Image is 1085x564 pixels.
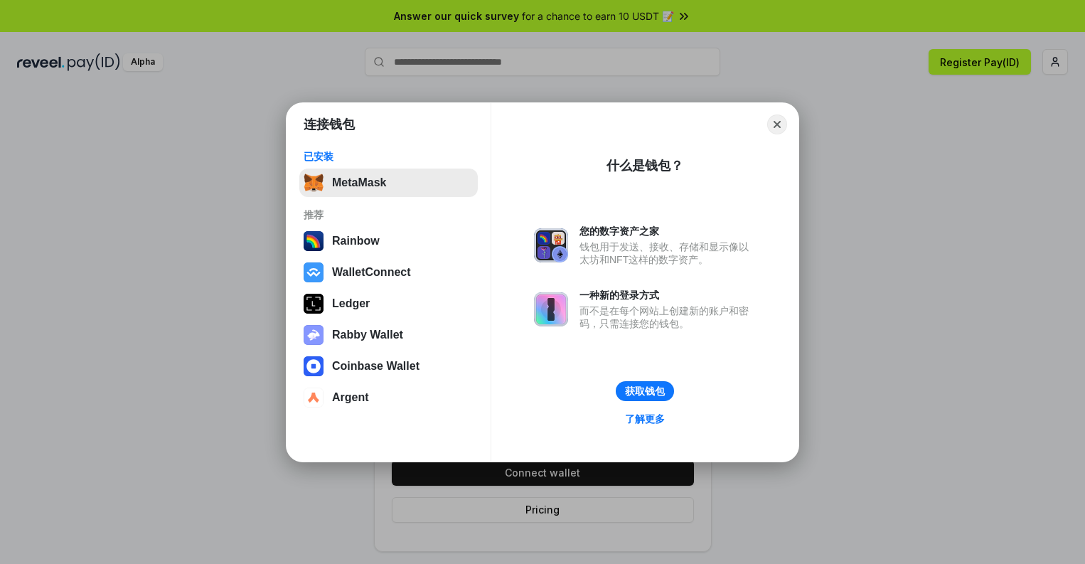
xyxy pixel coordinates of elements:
button: Rabby Wallet [299,321,478,349]
img: svg+xml,%3Csvg%20width%3D%2228%22%20height%3D%2228%22%20viewBox%3D%220%200%2028%2028%22%20fill%3D... [304,356,324,376]
img: svg+xml,%3Csvg%20width%3D%22120%22%20height%3D%22120%22%20viewBox%3D%220%200%20120%20120%22%20fil... [304,231,324,251]
div: Rainbow [332,235,380,248]
button: MetaMask [299,169,478,197]
div: MetaMask [332,176,386,189]
img: svg+xml,%3Csvg%20xmlns%3D%22http%3A%2F%2Fwww.w3.org%2F2000%2Fsvg%22%20fill%3D%22none%22%20viewBox... [304,325,324,345]
button: Ledger [299,289,478,318]
div: Argent [332,391,369,404]
img: svg+xml,%3Csvg%20xmlns%3D%22http%3A%2F%2Fwww.w3.org%2F2000%2Fsvg%22%20fill%3D%22none%22%20viewBox... [534,292,568,326]
div: 获取钱包 [625,385,665,398]
img: svg+xml,%3Csvg%20fill%3D%22none%22%20height%3D%2233%22%20viewBox%3D%220%200%2035%2033%22%20width%... [304,173,324,193]
button: Coinbase Wallet [299,352,478,381]
a: 了解更多 [616,410,673,428]
h1: 连接钱包 [304,116,355,133]
div: Ledger [332,297,370,310]
div: 什么是钱包？ [606,157,683,174]
button: Rainbow [299,227,478,255]
div: 一种新的登录方式 [579,289,756,302]
img: svg+xml,%3Csvg%20width%3D%2228%22%20height%3D%2228%22%20viewBox%3D%220%200%2028%2028%22%20fill%3D... [304,388,324,408]
div: 您的数字资产之家 [579,225,756,238]
div: 而不是在每个网站上创建新的账户和密码，只需连接您的钱包。 [579,304,756,330]
img: svg+xml,%3Csvg%20xmlns%3D%22http%3A%2F%2Fwww.w3.org%2F2000%2Fsvg%22%20width%3D%2228%22%20height%3... [304,294,324,314]
img: svg+xml,%3Csvg%20xmlns%3D%22http%3A%2F%2Fwww.w3.org%2F2000%2Fsvg%22%20fill%3D%22none%22%20viewBox... [534,228,568,262]
div: 已安装 [304,150,474,163]
button: WalletConnect [299,258,478,287]
button: Close [767,115,787,134]
button: 获取钱包 [616,381,674,401]
div: 推荐 [304,208,474,221]
div: Coinbase Wallet [332,360,419,373]
button: Argent [299,383,478,412]
div: WalletConnect [332,266,411,279]
div: 钱包用于发送、接收、存储和显示像以太坊和NFT这样的数字资产。 [579,240,756,266]
img: svg+xml,%3Csvg%20width%3D%2228%22%20height%3D%2228%22%20viewBox%3D%220%200%2028%2028%22%20fill%3D... [304,262,324,282]
div: 了解更多 [625,413,665,425]
div: Rabby Wallet [332,329,403,341]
